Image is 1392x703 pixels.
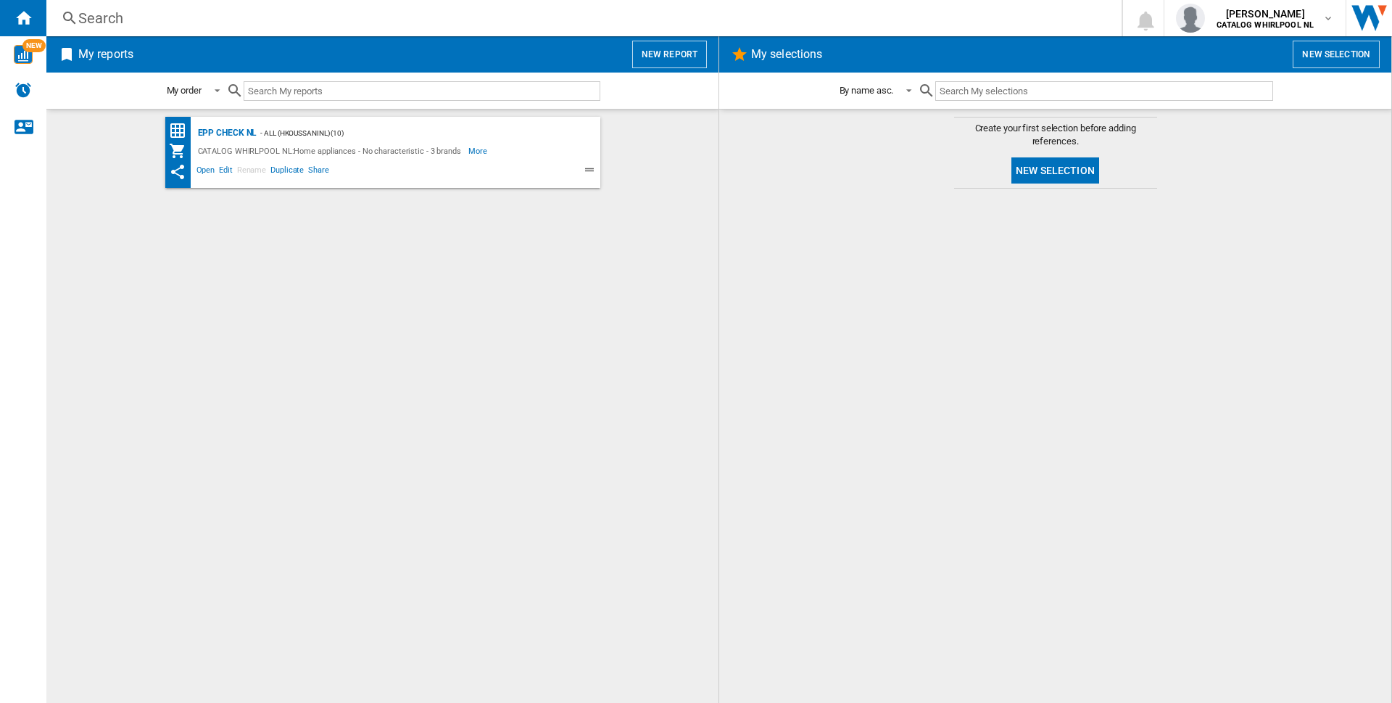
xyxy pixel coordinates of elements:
ng-md-icon: This report has been shared with you [169,163,186,181]
h2: My reports [75,41,136,68]
h2: My selections [748,41,825,68]
input: Search My reports [244,81,600,101]
img: profile.jpg [1176,4,1205,33]
div: EPP check NL [194,124,257,142]
span: Create your first selection before adding references. [954,122,1157,148]
span: [PERSON_NAME] [1217,7,1314,21]
div: Search [78,8,1084,28]
span: Edit [217,163,235,181]
div: - ALL (hkoussaninl) (10) [257,124,571,142]
img: alerts-logo.svg [14,81,32,99]
button: New selection [1293,41,1380,68]
input: Search My selections [935,81,1272,101]
span: Share [306,163,331,181]
b: CATALOG WHIRLPOOL NL [1217,20,1314,30]
button: New selection [1011,157,1099,184]
span: NEW [22,39,46,52]
div: Price Matrix [169,122,194,140]
div: My Assortment [169,142,194,160]
button: New report [632,41,707,68]
div: CATALOG WHIRLPOOL NL:Home appliances - No characteristic - 3 brands [194,142,468,160]
span: Duplicate [268,163,306,181]
img: wise-card.svg [14,45,33,64]
div: By name asc. [840,85,894,96]
span: Rename [235,163,268,181]
span: Open [194,163,217,181]
div: My order [167,85,202,96]
span: More [468,142,489,160]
